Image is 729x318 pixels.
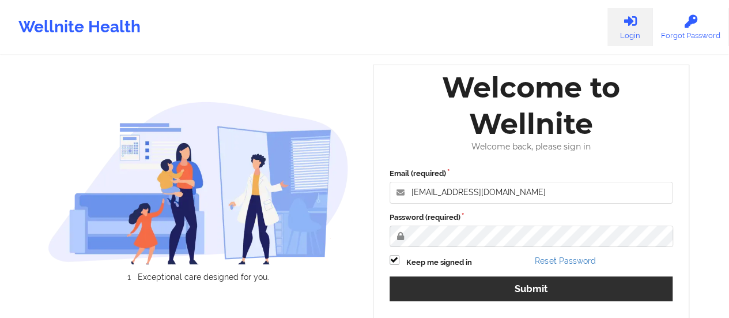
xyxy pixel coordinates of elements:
[390,212,673,223] label: Password (required)
[535,256,595,265] a: Reset Password
[382,142,681,152] div: Welcome back, please sign in
[58,272,349,282] li: Exceptional care designed for you.
[382,69,681,142] div: Welcome to Wellnite
[406,257,472,268] label: Keep me signed in
[390,182,673,204] input: Email address
[48,101,349,265] img: wellnite-auth-hero_200.c722682e.png
[390,276,673,301] button: Submit
[390,168,673,179] label: Email (required)
[652,8,729,46] a: Forgot Password
[607,8,652,46] a: Login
